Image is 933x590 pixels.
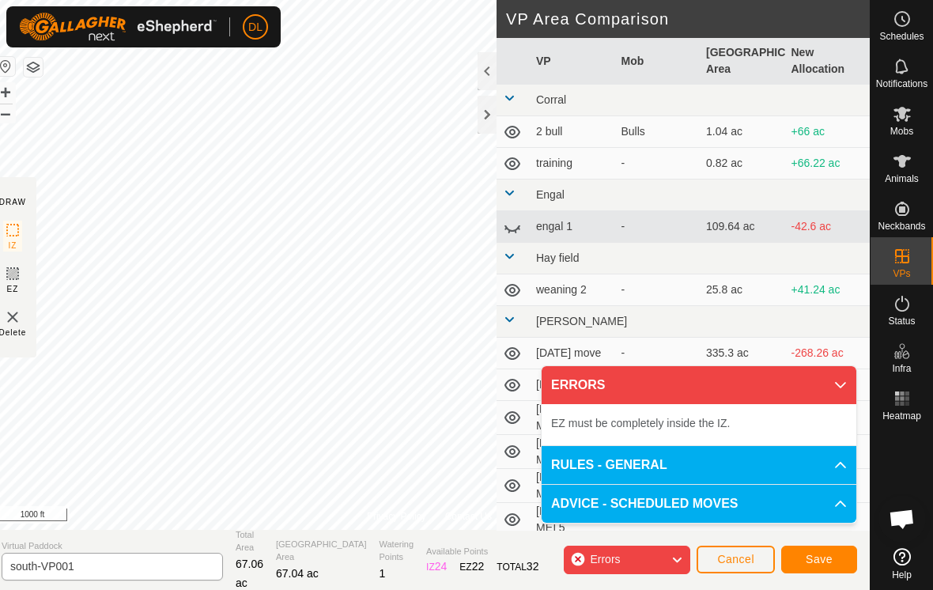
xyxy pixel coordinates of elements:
span: IZ [8,240,17,252]
span: Total Area [236,528,263,554]
span: Status [888,316,915,326]
td: 335.3 ac [700,338,785,369]
img: Gallagher Logo [19,13,217,41]
td: +41.24 ac [785,274,871,306]
span: Save [806,553,833,565]
td: +66.22 ac [785,148,871,180]
div: Bulls [621,123,694,140]
div: - [621,155,694,172]
span: Engal [536,188,565,201]
span: Animals [885,174,919,183]
th: Mob [615,38,701,85]
td: 25.8 ac [700,274,785,306]
span: Watering Points [380,538,414,564]
button: Cancel [697,546,775,573]
td: [PERSON_NAME] 4 [530,435,615,469]
span: 32 [527,560,539,573]
td: [DATE] [530,369,615,401]
span: DL [248,19,263,36]
th: VP [530,38,615,85]
td: -42.6 ac [785,211,871,243]
div: TOTAL [497,558,538,575]
img: VP [3,308,22,327]
h2: VP Area Comparison [506,9,870,28]
span: 67.04 ac [276,567,319,580]
span: Heatmap [882,411,921,421]
p-accordion-header: ERRORS [542,366,856,404]
span: Mobs [890,127,913,136]
span: 1 [380,567,386,580]
span: Notifications [876,79,927,89]
td: +66 ac [785,116,871,148]
div: - [621,282,694,298]
span: ERRORS [551,376,605,395]
span: Infra [892,364,911,373]
div: - [621,345,694,361]
div: Open chat [878,495,926,543]
td: [PERSON_NAME] 4.1 [530,469,615,503]
span: EZ must be completely inside the IZ. [551,417,730,429]
span: Help [892,570,912,580]
span: 24 [435,560,448,573]
div: IZ [426,558,447,575]
td: 1.04 ac [700,116,785,148]
span: EZ [7,283,19,295]
td: 0.82 ac [700,148,785,180]
th: [GEOGRAPHIC_DATA] Area [700,38,785,85]
span: ADVICE - SCHEDULED MOVES [551,494,738,513]
span: Neckbands [878,221,925,231]
span: [GEOGRAPHIC_DATA] Area [276,538,367,564]
span: Hay field [536,252,579,264]
th: New Allocation [785,38,871,85]
div: EZ [459,558,484,575]
span: VPs [893,269,910,278]
a: Contact Us [445,509,492,524]
a: Privacy Policy [367,509,426,524]
div: - [621,218,694,235]
p-accordion-header: ADVICE - SCHEDULED MOVES [542,485,856,523]
td: weaning 2 [530,274,615,306]
a: Help [871,542,933,586]
span: Available Points [426,545,538,558]
td: 2 bull [530,116,615,148]
span: [PERSON_NAME] [536,315,627,327]
td: engal 1 [530,211,615,243]
span: 22 [472,560,485,573]
td: [PERSON_NAME] 5 [530,503,615,537]
span: Virtual Paddock [2,539,223,553]
span: RULES - GENERAL [551,456,667,475]
p-accordion-header: RULES - GENERAL [542,446,856,484]
button: Map Layers [24,58,43,77]
td: [PERSON_NAME] 1 [530,401,615,435]
p-accordion-content: ERRORS [542,404,856,445]
button: Save [781,546,857,573]
td: 109.64 ac [700,211,785,243]
span: Corral [536,93,566,106]
span: Schedules [879,32,924,41]
span: Cancel [717,553,754,565]
td: [DATE] move [530,338,615,369]
td: training [530,148,615,180]
span: Errors [590,553,620,565]
td: -268.26 ac [785,338,871,369]
span: 67.06 ac [236,558,263,589]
